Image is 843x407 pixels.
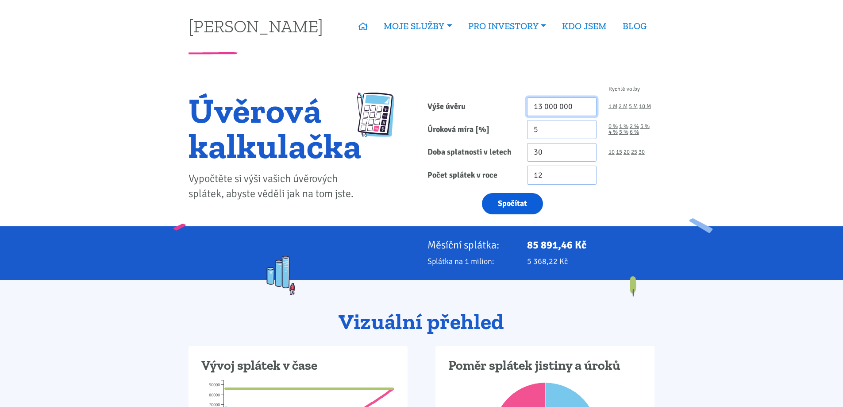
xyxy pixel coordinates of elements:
tspan: 80000 [209,392,220,398]
a: 5 % [619,129,628,135]
a: 10 M [639,104,651,109]
a: 30 [639,149,645,155]
label: Výše úvěru [422,97,521,116]
p: Splátka na 1 milion: [427,255,515,267]
a: KDO JSEM [554,16,615,36]
h3: Vývoj splátek v čase [201,357,395,374]
a: 4 % [608,129,618,135]
a: [PERSON_NAME] [189,17,323,35]
a: 0 % [608,124,618,129]
label: Doba splatnosti v letech [422,143,521,162]
p: 5 368,22 Kč [527,255,654,267]
a: 10 [608,149,615,155]
a: BLOG [615,16,654,36]
a: PRO INVESTORY [460,16,554,36]
a: 5 M [629,104,638,109]
tspan: 90000 [209,382,220,388]
p: 85 891,46 Kč [527,239,654,251]
label: Úroková míra [%] [422,120,521,139]
a: 3 % [640,124,650,129]
p: Vypočtěte si výši vašich úvěrových splátek, abyste věděli jak na tom jste. [189,171,362,202]
h2: Vizuální přehled [189,310,654,334]
a: 2 M [619,104,627,109]
label: Počet splátek v roce [422,166,521,185]
button: Spočítat [482,193,543,215]
a: 2 % [630,124,639,129]
a: 20 [624,149,630,155]
h3: Poměr splátek jistiny a úroků [448,357,642,374]
p: Měsíční splátka: [427,239,515,251]
a: 1 % [619,124,628,129]
a: 25 [631,149,637,155]
a: 15 [616,149,622,155]
a: MOJE SLUŽBY [376,16,460,36]
h1: Úvěrová kalkulačka [189,93,362,163]
a: 6 % [630,129,639,135]
a: 1 M [608,104,617,109]
span: Rychlé volby [608,86,640,92]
